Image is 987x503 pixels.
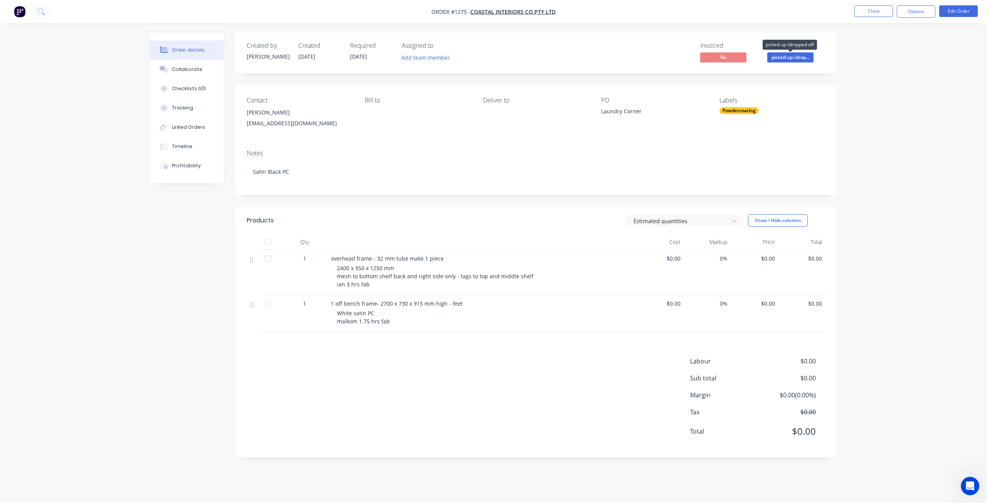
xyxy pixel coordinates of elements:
[172,85,206,92] div: Checklists 0/0
[150,118,224,137] button: Linked Orders
[759,373,816,383] span: $0.00
[303,299,306,308] span: 1
[763,40,817,50] div: picked up /dropped off
[172,47,205,54] div: Order details
[759,407,816,417] span: $0.00
[719,107,759,114] div: Powdercoating
[897,5,935,18] button: Options
[14,6,25,17] img: Factory
[687,299,728,308] span: 0%
[172,143,192,150] div: Timeline
[700,52,746,62] span: No
[150,60,224,79] button: Collaborate
[687,254,728,262] span: 0%
[759,357,816,366] span: $0.00
[690,427,759,436] span: Total
[767,52,814,64] button: picked up /drop...
[303,254,306,262] span: 1
[759,424,816,438] span: $0.00
[150,40,224,60] button: Order details
[337,264,534,288] span: 2400 x 350 x 1250 mm mesh to bottom shelf back and right side only - tags to top and middle shelf...
[639,299,680,308] span: $0.00
[734,254,775,262] span: $0.00
[690,357,759,366] span: Labour
[172,104,193,111] div: Tracking
[690,407,759,417] span: Tax
[781,299,822,308] span: $0.00
[281,234,328,250] div: Qty
[731,234,778,250] div: Price
[150,79,224,98] button: Checklists 0/0
[402,42,479,49] div: Assigned to
[690,373,759,383] span: Sub total
[734,299,775,308] span: $0.00
[636,234,684,250] div: Cost
[350,53,367,60] span: [DATE]
[247,160,825,183] div: Satin Black PC
[759,390,816,400] span: $0.00 ( 0.00 %)
[854,5,893,17] button: Close
[483,97,589,104] div: Deliver to
[402,52,454,63] button: Add team member
[247,216,274,225] div: Products
[939,5,978,17] button: Edit Order
[247,97,352,104] div: Contact
[247,52,289,61] div: [PERSON_NAME]
[350,42,392,49] div: Required
[767,52,814,62] span: picked up /drop...
[337,310,390,325] span: White satin PC malkom 1.75 hrs fab
[719,97,825,104] div: Labels
[247,42,289,49] div: Created by
[601,107,697,118] div: Laundry Corner
[247,107,352,118] div: [PERSON_NAME]
[748,214,808,227] button: Show / Hide columns
[172,124,205,131] div: Linked Orders
[172,162,201,169] div: Profitability
[150,98,224,118] button: Tracking
[298,42,341,49] div: Created
[331,255,444,262] span: overhead frame - 32 mm tube make 1 piece
[700,42,758,49] div: Invoiced
[961,477,979,495] iframe: Intercom live chat
[172,66,202,73] div: Collaborate
[431,8,470,15] span: Order #1275 -
[470,8,556,15] a: Coastal Interiors Co.PTY LTD
[639,254,680,262] span: $0.00
[298,53,315,60] span: [DATE]
[247,118,352,129] div: [EMAIL_ADDRESS][DOMAIN_NAME]
[684,234,731,250] div: Markup
[601,97,707,104] div: PO
[781,254,822,262] span: $0.00
[778,234,825,250] div: Total
[247,107,352,132] div: [PERSON_NAME][EMAIL_ADDRESS][DOMAIN_NAME]
[247,150,825,157] div: Notes
[150,156,224,175] button: Profitability
[365,97,470,104] div: Bill to
[331,300,463,307] span: 1 off bench frame- 2700 x 730 x 915 mm high - feet
[150,137,224,156] button: Timeline
[690,390,759,400] span: Margin
[397,52,454,63] button: Add team member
